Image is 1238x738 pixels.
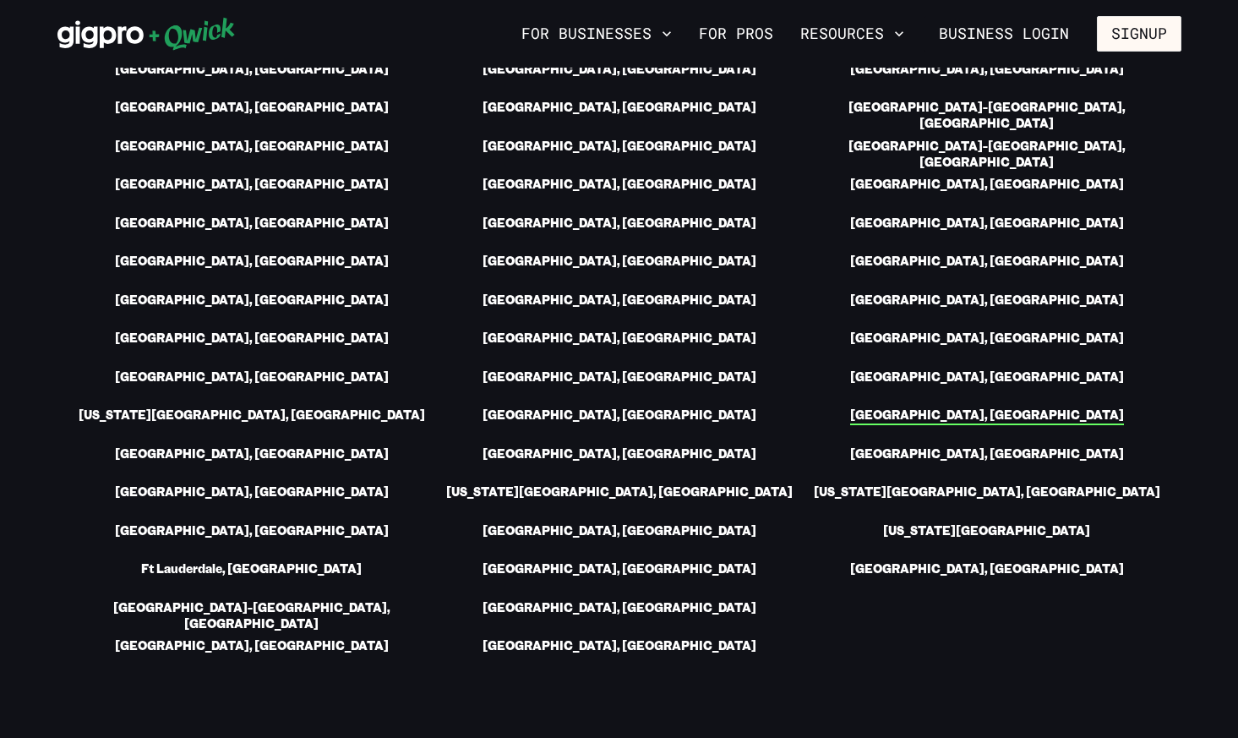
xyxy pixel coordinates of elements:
[115,139,389,156] a: [GEOGRAPHIC_DATA], [GEOGRAPHIC_DATA]
[115,331,389,348] a: [GEOGRAPHIC_DATA], [GEOGRAPHIC_DATA]
[692,19,780,48] a: For Pros
[850,177,1124,194] a: [GEOGRAPHIC_DATA], [GEOGRAPHIC_DATA]
[115,254,389,271] a: [GEOGRAPHIC_DATA], [GEOGRAPHIC_DATA]
[850,407,1124,425] a: [GEOGRAPHIC_DATA], [GEOGRAPHIC_DATA]
[483,638,756,656] a: [GEOGRAPHIC_DATA], [GEOGRAPHIC_DATA]
[850,331,1124,348] a: [GEOGRAPHIC_DATA], [GEOGRAPHIC_DATA]
[115,177,389,194] a: [GEOGRAPHIC_DATA], [GEOGRAPHIC_DATA]
[814,484,1160,502] a: [US_STATE][GEOGRAPHIC_DATA], [GEOGRAPHIC_DATA]
[446,484,793,502] a: [US_STATE][GEOGRAPHIC_DATA], [GEOGRAPHIC_DATA]
[115,100,389,118] a: [GEOGRAPHIC_DATA], [GEOGRAPHIC_DATA]
[483,600,756,618] a: [GEOGRAPHIC_DATA], [GEOGRAPHIC_DATA]
[850,216,1124,233] a: [GEOGRAPHIC_DATA], [GEOGRAPHIC_DATA]
[115,484,389,502] a: [GEOGRAPHIC_DATA], [GEOGRAPHIC_DATA]
[483,62,756,79] a: [GEOGRAPHIC_DATA], [GEOGRAPHIC_DATA]
[850,62,1124,79] a: [GEOGRAPHIC_DATA], [GEOGRAPHIC_DATA]
[483,561,756,579] a: [GEOGRAPHIC_DATA], [GEOGRAPHIC_DATA]
[115,446,389,464] a: [GEOGRAPHIC_DATA], [GEOGRAPHIC_DATA]
[141,561,362,579] a: Ft Lauderdale, [GEOGRAPHIC_DATA]
[850,561,1124,579] a: [GEOGRAPHIC_DATA], [GEOGRAPHIC_DATA]
[483,523,756,541] a: [GEOGRAPHIC_DATA], [GEOGRAPHIC_DATA]
[79,407,425,425] a: [US_STATE][GEOGRAPHIC_DATA], [GEOGRAPHIC_DATA]
[850,369,1124,387] a: [GEOGRAPHIC_DATA], [GEOGRAPHIC_DATA]
[883,523,1090,541] a: [US_STATE][GEOGRAPHIC_DATA]
[483,100,756,118] a: [GEOGRAPHIC_DATA], [GEOGRAPHIC_DATA]
[115,292,389,310] a: [GEOGRAPHIC_DATA], [GEOGRAPHIC_DATA]
[115,638,389,656] a: [GEOGRAPHIC_DATA], [GEOGRAPHIC_DATA]
[850,254,1124,271] a: [GEOGRAPHIC_DATA], [GEOGRAPHIC_DATA]
[850,292,1124,310] a: [GEOGRAPHIC_DATA], [GEOGRAPHIC_DATA]
[115,216,389,233] a: [GEOGRAPHIC_DATA], [GEOGRAPHIC_DATA]
[483,446,756,464] a: [GEOGRAPHIC_DATA], [GEOGRAPHIC_DATA]
[515,19,679,48] button: For Businesses
[483,331,756,348] a: [GEOGRAPHIC_DATA], [GEOGRAPHIC_DATA]
[1097,16,1181,52] button: Signup
[115,523,389,541] a: [GEOGRAPHIC_DATA], [GEOGRAPHIC_DATA]
[57,600,446,634] a: [GEOGRAPHIC_DATA]-[GEOGRAPHIC_DATA], [GEOGRAPHIC_DATA]
[483,254,756,271] a: [GEOGRAPHIC_DATA], [GEOGRAPHIC_DATA]
[115,62,389,79] a: [GEOGRAPHIC_DATA], [GEOGRAPHIC_DATA]
[483,369,756,387] a: [GEOGRAPHIC_DATA], [GEOGRAPHIC_DATA]
[794,19,911,48] button: Resources
[850,446,1124,464] a: [GEOGRAPHIC_DATA], [GEOGRAPHIC_DATA]
[483,139,756,156] a: [GEOGRAPHIC_DATA], [GEOGRAPHIC_DATA]
[483,216,756,233] a: [GEOGRAPHIC_DATA], [GEOGRAPHIC_DATA]
[793,139,1181,172] a: [GEOGRAPHIC_DATA]-[GEOGRAPHIC_DATA], [GEOGRAPHIC_DATA]
[483,292,756,310] a: [GEOGRAPHIC_DATA], [GEOGRAPHIC_DATA]
[483,177,756,194] a: [GEOGRAPHIC_DATA], [GEOGRAPHIC_DATA]
[483,407,756,425] a: [GEOGRAPHIC_DATA], [GEOGRAPHIC_DATA]
[793,100,1181,134] a: [GEOGRAPHIC_DATA]-[GEOGRAPHIC_DATA], [GEOGRAPHIC_DATA]
[924,16,1083,52] a: Business Login
[115,369,389,387] a: [GEOGRAPHIC_DATA], [GEOGRAPHIC_DATA]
